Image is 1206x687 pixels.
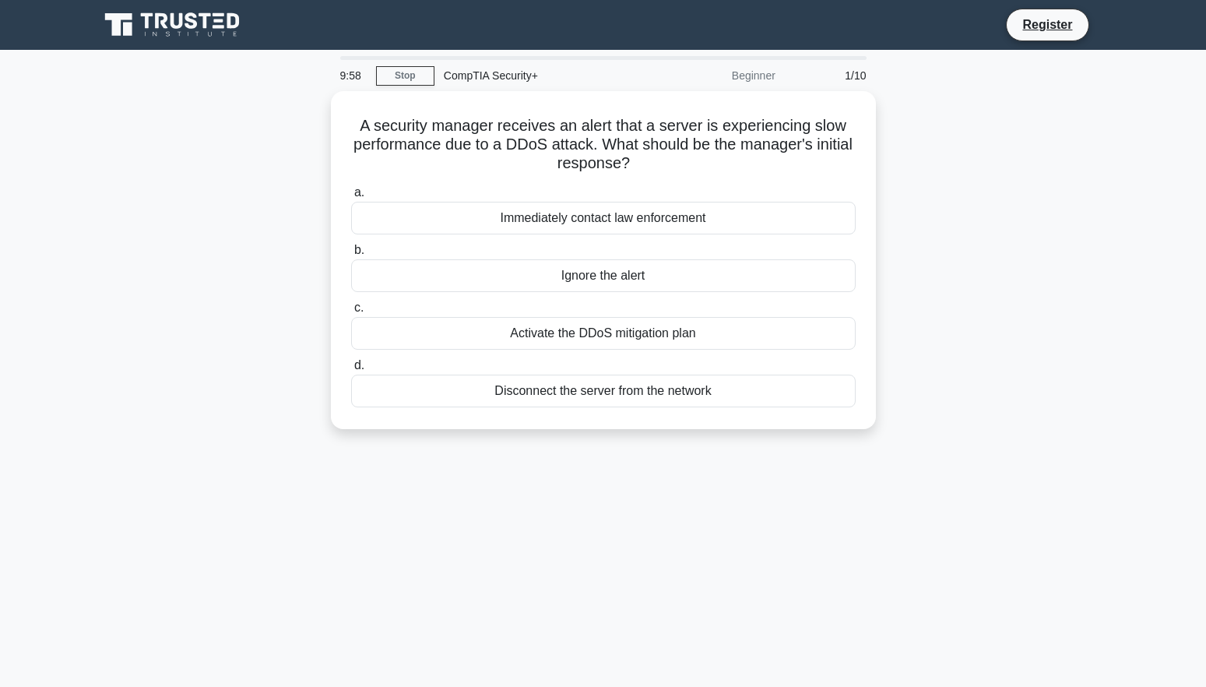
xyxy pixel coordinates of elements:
[351,375,856,407] div: Disconnect the server from the network
[649,60,785,91] div: Beginner
[354,301,364,314] span: c.
[785,60,876,91] div: 1/10
[351,317,856,350] div: Activate the DDoS mitigation plan
[331,60,376,91] div: 9:58
[354,185,364,199] span: a.
[351,259,856,292] div: Ignore the alert
[350,116,857,174] h5: A security manager receives an alert that a server is experiencing slow performance due to a DDoS...
[434,60,649,91] div: CompTIA Security+
[376,66,434,86] a: Stop
[354,358,364,372] span: d.
[1013,15,1081,34] a: Register
[354,243,364,256] span: b.
[351,202,856,234] div: Immediately contact law enforcement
